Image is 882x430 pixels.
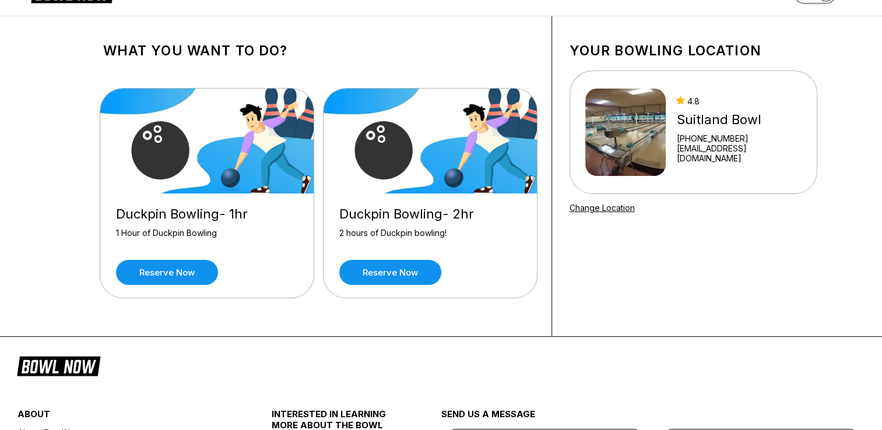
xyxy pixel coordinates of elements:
[676,112,801,128] div: Suitland Bowl
[339,228,521,248] div: 2 hours of Duckpin bowling!
[676,133,801,143] div: [PHONE_NUMBER]
[100,89,315,193] img: Duckpin Bowling- 1hr
[339,260,441,285] a: Reserve now
[324,89,538,193] img: Duckpin Bowling- 2hr
[441,408,865,429] div: send us a message
[116,260,218,285] a: Reserve now
[17,408,229,425] div: about
[585,89,666,176] img: Suitland Bowl
[570,43,817,59] h1: Your bowling location
[676,143,801,163] a: [EMAIL_ADDRESS][DOMAIN_NAME]
[339,206,521,222] div: Duckpin Bowling- 2hr
[570,203,635,213] a: Change Location
[116,206,298,222] div: Duckpin Bowling- 1hr
[103,43,534,59] h1: What you want to do?
[676,96,801,106] div: 4.8
[116,228,298,248] div: 1 Hour of Duckpin Bowling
